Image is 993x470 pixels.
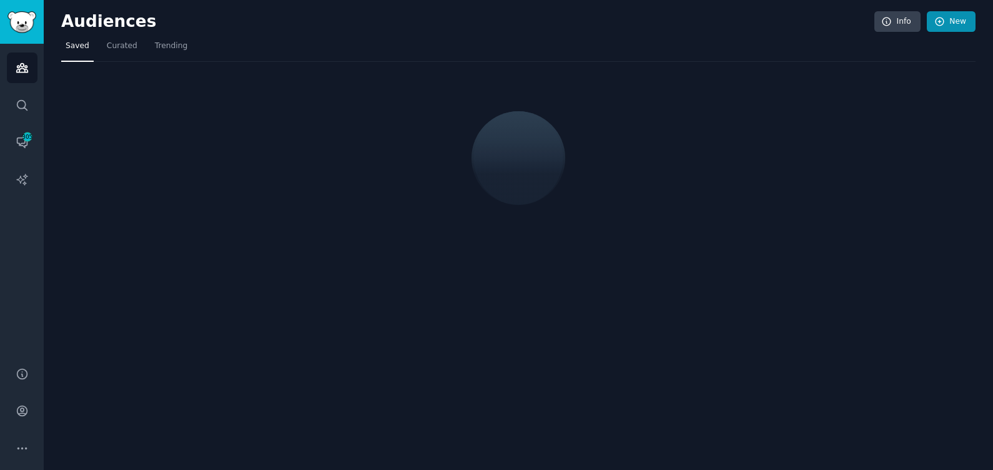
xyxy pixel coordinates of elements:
img: GummySearch logo [7,11,36,33]
span: Trending [155,41,187,52]
a: Curated [102,36,142,62]
a: Info [874,11,921,32]
h2: Audiences [61,12,874,32]
span: Saved [66,41,89,52]
a: Saved [61,36,94,62]
a: New [927,11,976,32]
span: 305 [22,132,33,141]
span: Curated [107,41,137,52]
a: 305 [7,127,37,157]
a: Trending [151,36,192,62]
